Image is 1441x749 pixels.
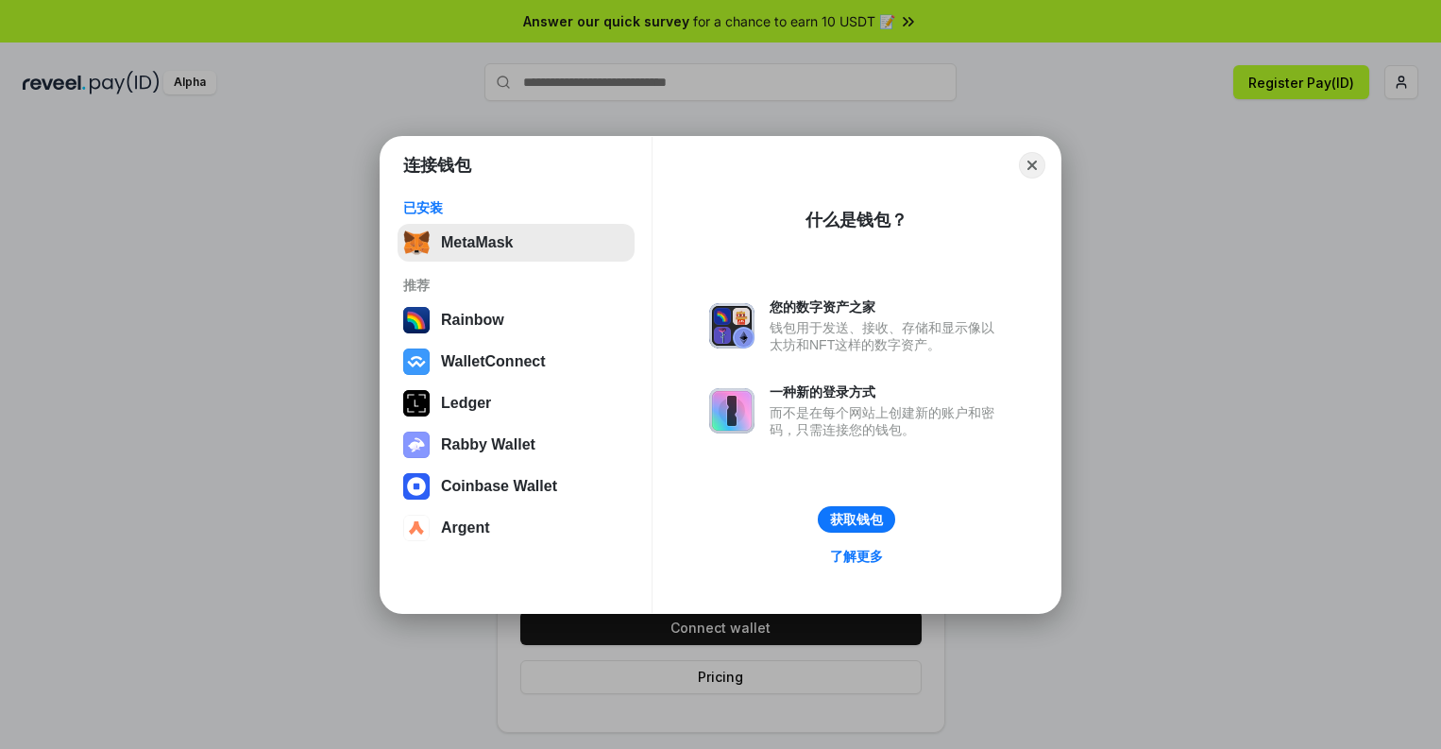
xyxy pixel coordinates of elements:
img: svg+xml,%3Csvg%20xmlns%3D%22http%3A%2F%2Fwww.w3.org%2F2000%2Fsvg%22%20fill%3D%22none%22%20viewBox... [709,303,754,349]
button: Ledger [398,384,635,422]
div: 已安装 [403,199,629,216]
img: svg+xml,%3Csvg%20width%3D%2228%22%20height%3D%2228%22%20viewBox%3D%220%200%2028%2028%22%20fill%3D... [403,349,430,375]
button: Close [1019,152,1045,179]
button: MetaMask [398,224,635,262]
img: svg+xml,%3Csvg%20xmlns%3D%22http%3A%2F%2Fwww.w3.org%2F2000%2Fsvg%22%20fill%3D%22none%22%20viewBox... [403,432,430,458]
h1: 连接钱包 [403,154,471,177]
button: 获取钱包 [818,506,895,533]
img: svg+xml,%3Csvg%20width%3D%2228%22%20height%3D%2228%22%20viewBox%3D%220%200%2028%2028%22%20fill%3D... [403,473,430,500]
div: 获取钱包 [830,511,883,528]
div: Rabby Wallet [441,436,535,453]
img: svg+xml,%3Csvg%20fill%3D%22none%22%20height%3D%2233%22%20viewBox%3D%220%200%2035%2033%22%20width%... [403,230,430,256]
img: svg+xml,%3Csvg%20xmlns%3D%22http%3A%2F%2Fwww.w3.org%2F2000%2Fsvg%22%20width%3D%2228%22%20height%3... [403,390,430,417]
button: Rabby Wallet [398,426,635,464]
div: Argent [441,519,490,536]
img: svg+xml,%3Csvg%20width%3D%22120%22%20height%3D%22120%22%20viewBox%3D%220%200%20120%20120%22%20fil... [403,307,430,333]
div: 推荐 [403,277,629,294]
button: Rainbow [398,301,635,339]
div: WalletConnect [441,353,546,370]
button: WalletConnect [398,343,635,381]
div: 什么是钱包？ [805,209,907,231]
button: Argent [398,509,635,547]
div: 您的数字资产之家 [770,298,1004,315]
div: Coinbase Wallet [441,478,557,495]
div: 了解更多 [830,548,883,565]
div: 一种新的登录方式 [770,383,1004,400]
button: Coinbase Wallet [398,468,635,505]
div: MetaMask [441,234,513,251]
img: svg+xml,%3Csvg%20width%3D%2228%22%20height%3D%2228%22%20viewBox%3D%220%200%2028%2028%22%20fill%3D... [403,515,430,541]
div: Ledger [441,395,491,412]
div: Rainbow [441,312,504,329]
div: 而不是在每个网站上创建新的账户和密码，只需连接您的钱包。 [770,404,1004,438]
img: svg+xml,%3Csvg%20xmlns%3D%22http%3A%2F%2Fwww.w3.org%2F2000%2Fsvg%22%20fill%3D%22none%22%20viewBox... [709,388,754,434]
a: 了解更多 [819,544,894,569]
div: 钱包用于发送、接收、存储和显示像以太坊和NFT这样的数字资产。 [770,319,1004,353]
